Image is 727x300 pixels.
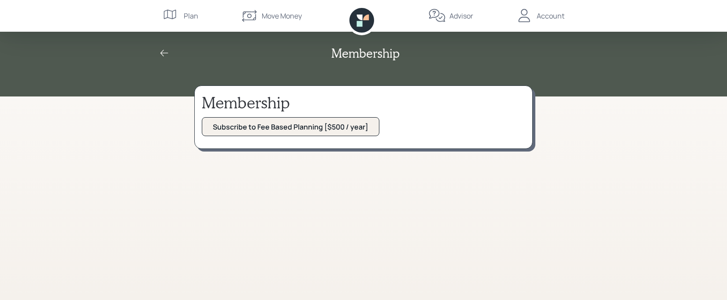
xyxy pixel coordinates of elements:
[184,11,198,21] div: Plan
[202,93,525,112] h1: Membership
[262,11,302,21] div: Move Money
[537,11,564,21] div: Account
[213,122,368,132] div: Subscribe to Fee Based Planning [$500 / year]
[331,46,400,61] h2: Membership
[202,117,379,136] button: Subscribe to Fee Based Planning [$500 / year]
[449,11,473,21] div: Advisor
